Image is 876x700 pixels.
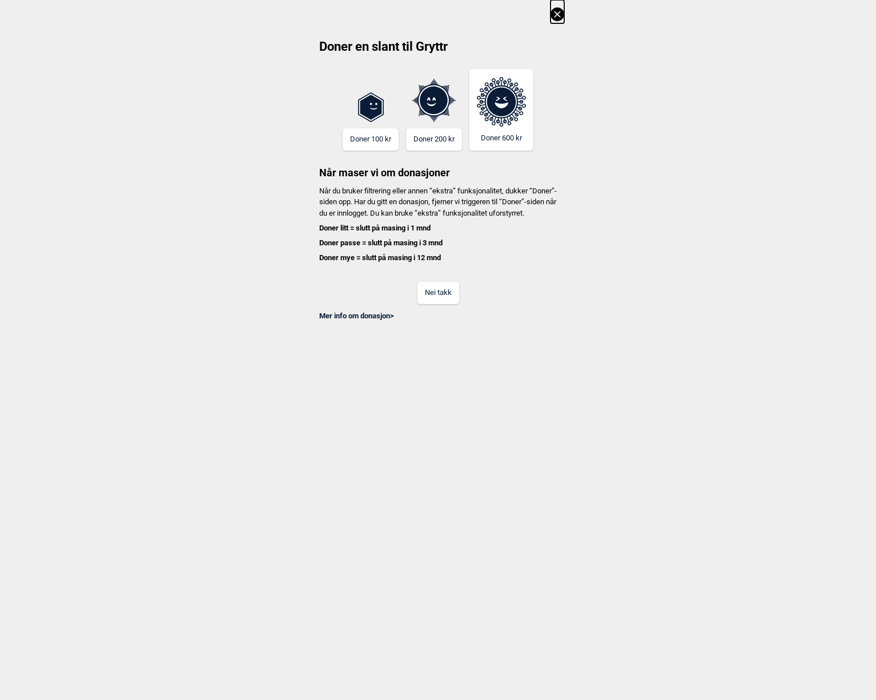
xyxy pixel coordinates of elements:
h2: Doner en slant til Gryttr [312,38,564,63]
b: Doner mye = slutt på masing i 12 mnd [319,253,441,262]
b: Doner litt = slutt på masing i 1 mnd [319,224,431,232]
a: Mer info om donasjon> [319,311,394,320]
button: Nei takk [417,282,459,304]
button: Doner 600 kr [469,69,533,151]
h3: Når maser vi om donasjoner [312,151,564,180]
b: Doner passe = slutt på masing i 3 mnd [319,238,443,247]
p: Når du bruker filtrering eller annen “ekstra” funksjonalitet, dukker “Doner”-siden opp. Har du gi... [312,185,564,264]
button: Doner 200 kr [406,128,462,151]
button: Doner 100 kr [343,128,399,151]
